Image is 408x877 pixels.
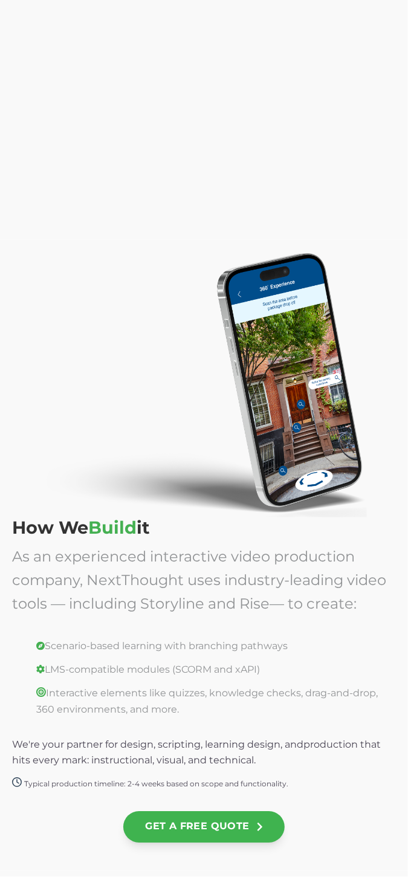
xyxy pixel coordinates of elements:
[12,548,386,612] span: As an experienced interactive video production company, NextThought uses industry-leading video t...
[12,517,396,537] h2: How We it
[24,780,288,789] span: Typical production timeline: 2-4 weeks based on scope and functionality.
[36,641,288,652] span: Scenario-based learning with branching pathways
[12,739,303,751] span: We're your partner for design, scripting, learning design, and
[36,688,378,716] span: Interactive elements like quizzes, knowledge checks, drag-and-drop, 360 environments, and more.
[12,249,367,518] img: 360-phone-mockup-web
[12,739,381,766] span: production that hits every mark: instructional, visual, and technical.
[123,812,284,843] a: GET A FREE QUOTE
[36,664,260,676] span: LMS-compatible modules (SCORM and xAPI)
[88,517,137,538] span: Build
